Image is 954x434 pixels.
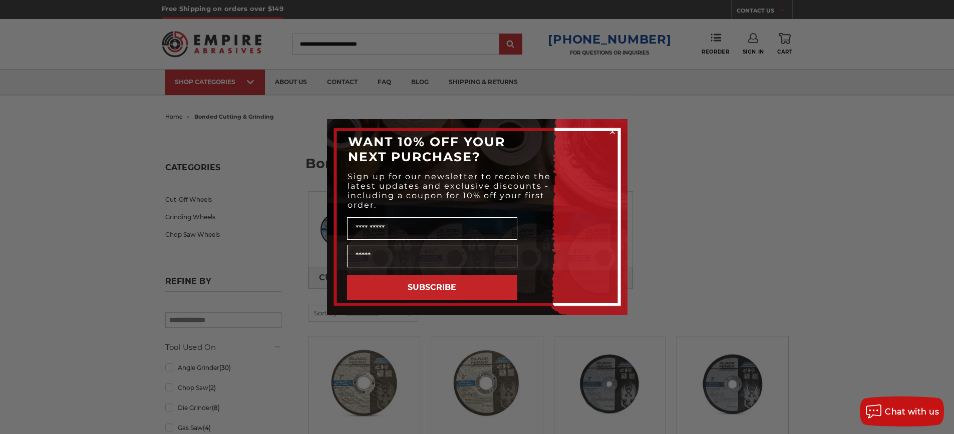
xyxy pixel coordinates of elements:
button: Chat with us [860,396,944,426]
span: Chat with us [885,407,939,416]
button: Close dialog [607,127,617,137]
span: Sign up for our newsletter to receive the latest updates and exclusive discounts - including a co... [348,172,551,210]
button: SUBSCRIBE [347,275,517,300]
span: WANT 10% OFF YOUR NEXT PURCHASE? [348,134,505,164]
input: Email [347,245,517,267]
